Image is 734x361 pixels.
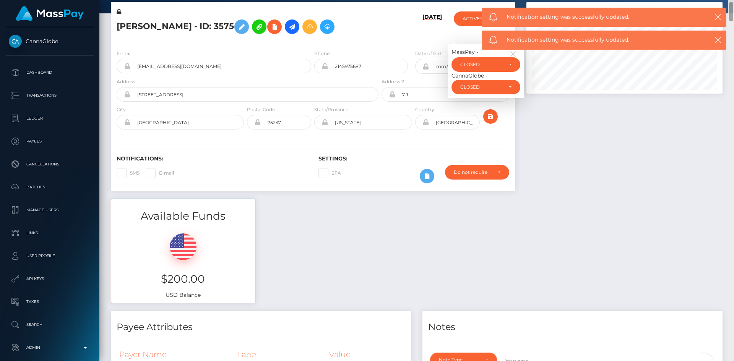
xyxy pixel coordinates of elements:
div: USD Balance [111,224,255,303]
span: CannaGlobe [6,38,94,45]
a: Dashboard [6,63,94,82]
p: User Profile [9,250,91,262]
label: Postal Code [247,106,275,113]
span: Notification setting was successfully updated. [507,36,695,44]
h3: $200.00 [117,272,249,287]
a: Initiate Payout [285,19,299,34]
h6: [DATE] [422,14,442,40]
p: Manage Users [9,204,91,216]
a: Ledger [6,109,94,128]
div: CLOSED [460,62,503,68]
a: Links [6,223,94,243]
button: Do not require [445,165,509,180]
a: Transactions [6,86,94,105]
p: Batches [9,181,91,193]
a: Manage Users [6,201,94,220]
h4: Payee Attributes [117,321,405,334]
label: E-mail [146,168,174,178]
img: CannaGlobe [9,35,22,48]
label: SMS [117,168,140,178]
p: Dashboard [9,67,91,78]
label: Country [415,106,434,113]
img: USD.png [170,233,196,260]
p: Ledger [9,113,91,124]
p: Cancellations [9,159,91,170]
a: Batches [6,178,94,197]
a: API Keys [6,269,94,288]
a: Cancellations [6,155,94,174]
a: Search [6,315,94,334]
a: User Profile [6,246,94,265]
a: Payees [6,132,94,151]
label: Address 2 [382,78,404,85]
h3: Available Funds [111,209,255,223]
p: Taxes [9,296,91,308]
div: MassPay - [451,48,520,56]
p: Payees [9,136,91,147]
p: Transactions [9,90,91,101]
span: Notification setting was successfully updated. [507,13,695,21]
a: Taxes [6,292,94,311]
button: ACTIVE [454,11,493,26]
a: Admin [6,338,94,357]
h4: Notes [428,321,717,334]
h6: Notifications: [117,155,307,162]
div: Do not require [454,169,492,175]
label: City [117,106,126,113]
label: Date of Birth [415,50,445,57]
label: Phone [314,50,330,57]
p: Search [9,319,91,330]
img: MassPay Logo [16,6,84,21]
button: CLOSED [451,57,520,72]
label: State/Province [314,106,348,113]
button: CLOSED [451,80,520,94]
h6: Settings: [318,155,509,162]
label: E-mail [117,50,132,57]
p: Admin [9,342,91,353]
div: CLOSED [460,84,503,90]
label: 2FA [318,168,341,178]
div: CannaGlobe - [451,72,520,80]
h5: [PERSON_NAME] - ID: 3575 [117,16,374,38]
p: Links [9,227,91,239]
label: Address [117,78,135,85]
p: API Keys [9,273,91,285]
